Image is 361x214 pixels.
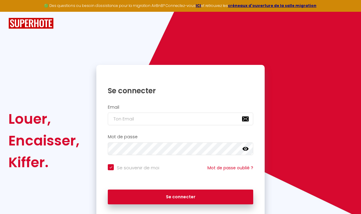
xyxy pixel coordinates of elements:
[108,105,253,110] h2: Email
[8,18,54,29] img: SuperHote logo
[8,152,79,173] div: Kiffer.
[8,108,79,130] div: Louer,
[8,130,79,152] div: Encaisser,
[196,3,201,8] a: ICI
[207,165,253,171] a: Mot de passe oublié ?
[108,134,253,139] h2: Mot de passe
[108,86,253,95] h1: Se connecter
[108,190,253,205] button: Se connecter
[108,113,253,125] input: Ton Email
[228,3,316,8] a: créneaux d'ouverture de la salle migration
